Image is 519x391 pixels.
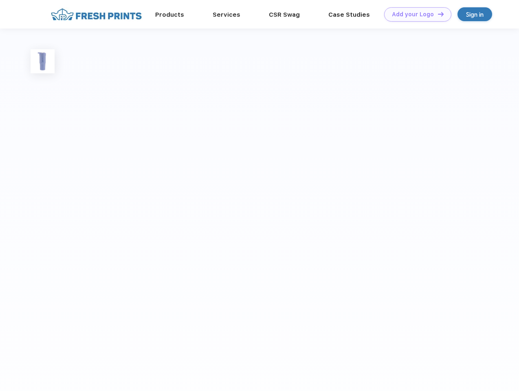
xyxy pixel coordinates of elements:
div: Add your Logo [392,11,434,18]
div: Sign in [466,10,484,19]
img: fo%20logo%202.webp [48,7,144,22]
img: func=resize&h=100 [31,49,55,73]
a: Products [155,11,184,18]
img: DT [438,12,444,16]
a: Sign in [457,7,492,21]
